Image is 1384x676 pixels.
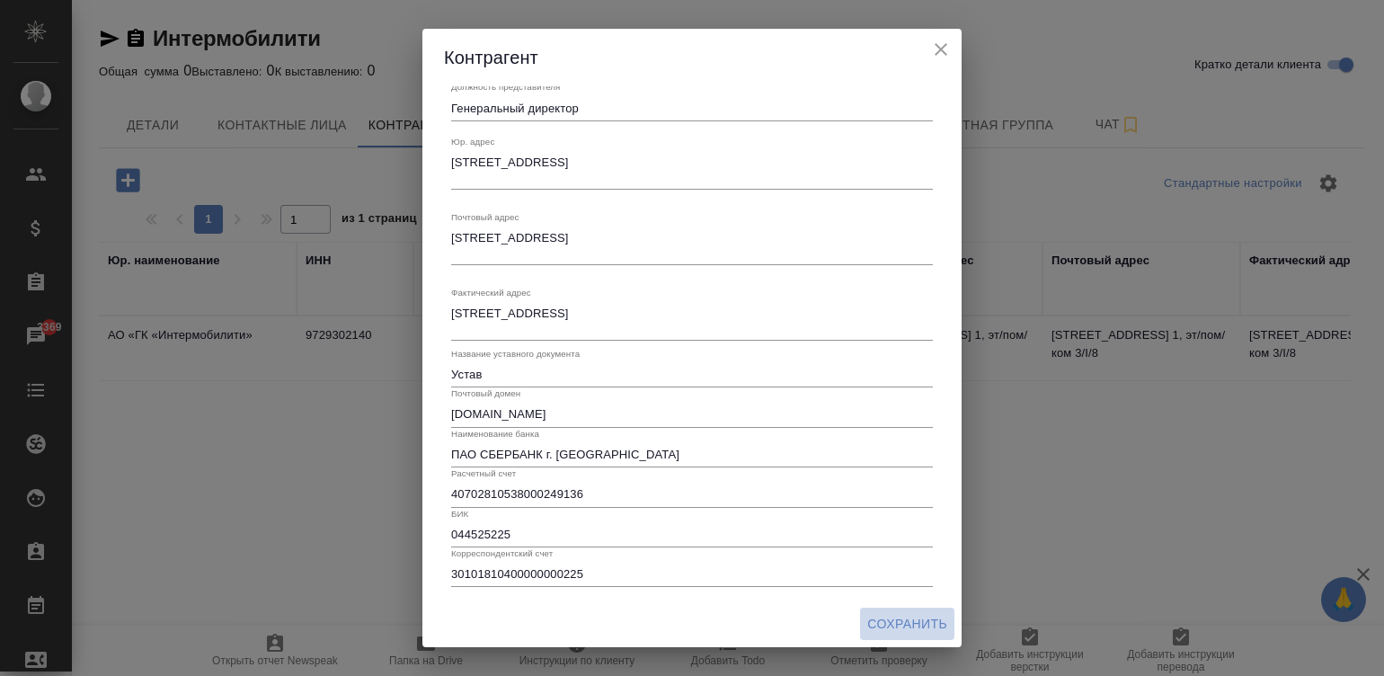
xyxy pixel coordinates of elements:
[451,212,519,221] label: Почтовый адрес
[451,509,468,518] label: БИК
[451,469,516,478] label: Расчетный счет
[451,288,531,297] label: Фактический адрес
[451,429,539,438] label: Наименование банка
[867,613,947,636] span: Сохранить
[860,608,954,641] button: Сохранить
[451,83,560,92] label: Должность представителя
[444,48,538,67] span: Контрагент
[451,349,580,358] label: Название уставного документа
[451,548,553,557] label: Корреспондентский счет
[451,307,933,334] textarea: [STREET_ADDRESS]
[927,36,954,63] button: close
[451,156,933,183] textarea: [STREET_ADDRESS]
[451,231,933,259] textarea: [STREET_ADDRESS]
[451,137,494,146] label: Юр. адрес
[451,389,520,398] label: Почтовый домен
